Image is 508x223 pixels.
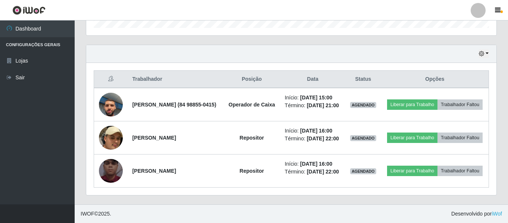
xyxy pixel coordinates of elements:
[12,6,46,15] img: CoreUI Logo
[285,160,341,168] li: Início:
[300,128,332,134] time: [DATE] 16:00
[128,71,223,88] th: Trabalhador
[285,168,341,176] li: Término:
[437,166,483,176] button: Trabalhador Faltou
[307,136,339,141] time: [DATE] 22:00
[81,210,111,218] span: © 2025 .
[307,102,339,108] time: [DATE] 21:00
[99,107,123,169] img: 1757989657538.jpeg
[81,211,94,217] span: IWOF
[307,169,339,175] time: [DATE] 22:00
[451,210,502,218] span: Desenvolvido por
[285,135,341,143] li: Término:
[132,102,216,108] strong: [PERSON_NAME] (84 98855-0415)
[132,168,176,174] strong: [PERSON_NAME]
[285,127,341,135] li: Início:
[285,94,341,102] li: Início:
[223,71,280,88] th: Posição
[99,150,123,192] img: 1757270986942.jpeg
[387,166,437,176] button: Liberar para Trabalho
[280,71,345,88] th: Data
[492,211,502,217] a: iWof
[437,99,483,110] button: Trabalhador Faltou
[350,102,376,108] span: AGENDADO
[350,135,376,141] span: AGENDADO
[240,135,264,141] strong: Repositor
[285,102,341,109] li: Término:
[387,99,437,110] button: Liberar para Trabalho
[350,168,376,174] span: AGENDADO
[381,71,489,88] th: Opções
[228,102,275,108] strong: Operador de Caixa
[387,133,437,143] button: Liberar para Trabalho
[132,135,176,141] strong: [PERSON_NAME]
[240,168,264,174] strong: Repositor
[345,71,381,88] th: Status
[300,95,332,101] time: [DATE] 15:00
[300,161,332,167] time: [DATE] 16:00
[99,83,123,126] img: 1752607957253.jpeg
[437,133,483,143] button: Trabalhador Faltou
